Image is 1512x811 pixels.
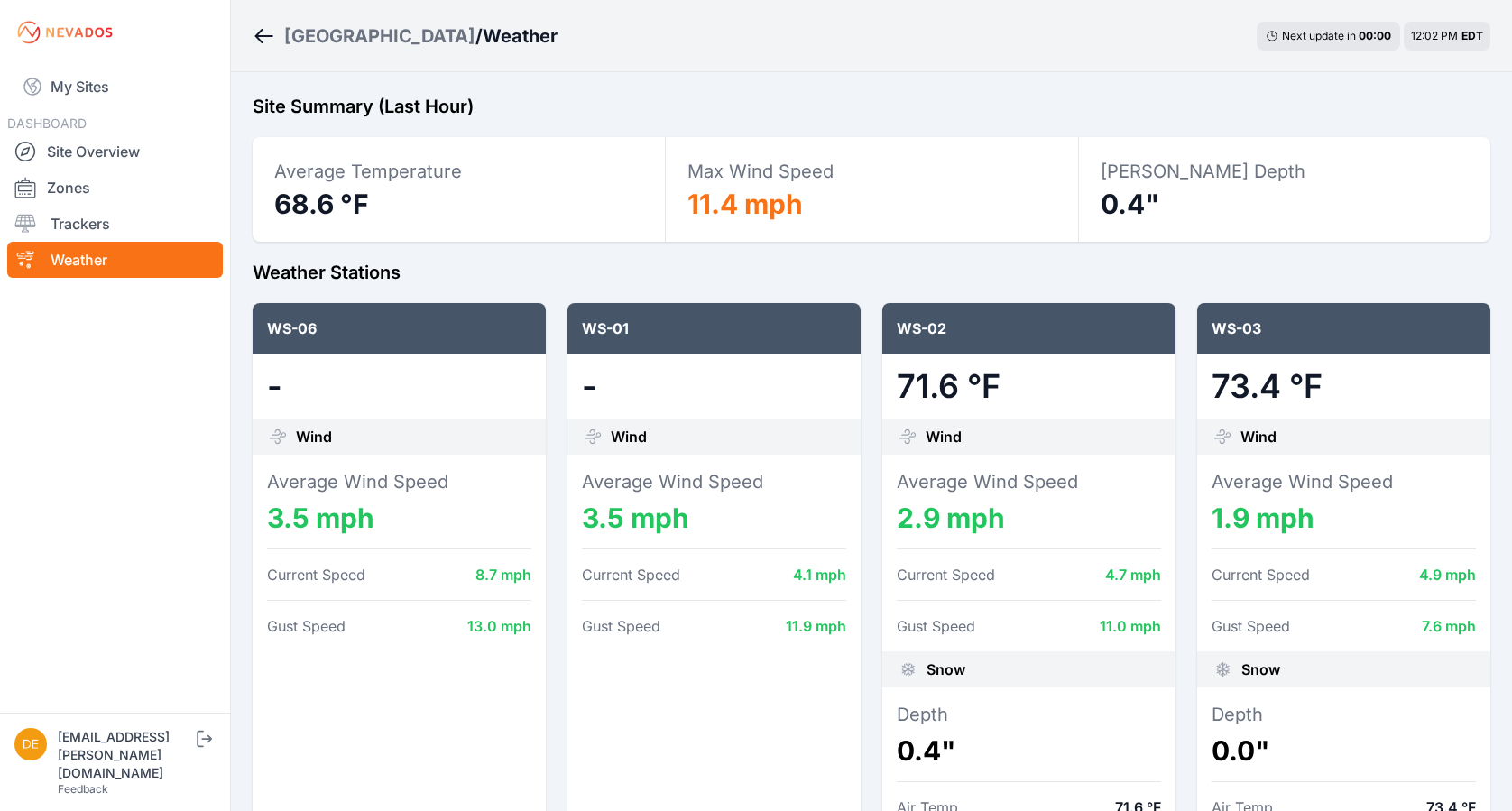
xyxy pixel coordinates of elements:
dd: - [582,368,846,404]
span: Max Wind Speed [687,161,834,182]
dt: Gust Speed [267,615,346,637]
img: Nevados [14,18,115,47]
h2: Weather Stations [253,260,1490,285]
span: 11.4 mph [687,188,803,220]
span: Wind [611,426,647,447]
span: Wind [926,426,962,447]
div: 00 : 00 [1359,29,1391,43]
a: Feedback [58,782,108,796]
dt: Gust Speed [1212,615,1290,637]
dd: 8.7 mph [475,564,531,585]
a: Trackers [7,206,223,242]
dd: 2.9 mph [897,502,1161,534]
a: My Sites [7,65,223,108]
nav: Breadcrumb [253,13,558,60]
h3: Weather [483,23,558,49]
span: Wind [1240,426,1277,447]
span: [PERSON_NAME] Depth [1101,161,1305,182]
dt: Average Wind Speed [267,469,531,494]
dd: - [267,368,531,404]
dd: 11.9 mph [786,615,846,637]
dd: 11.0 mph [1100,615,1161,637]
div: WS-06 [253,303,546,354]
dd: 0.4" [897,734,1161,767]
dd: 4.7 mph [1105,564,1161,585]
a: Weather [7,242,223,278]
div: WS-03 [1197,303,1490,354]
span: / [475,23,483,49]
dt: Average Wind Speed [1212,469,1476,494]
dt: Current Speed [1212,564,1310,585]
dt: Average Wind Speed [582,469,846,494]
dd: 71.6 °F [897,368,1161,404]
dd: 4.1 mph [793,564,846,585]
span: 0.4" [1101,188,1160,220]
dd: 73.4 °F [1212,368,1476,404]
h2: Site Summary (Last Hour) [253,94,1490,119]
div: WS-01 [567,303,861,354]
span: Average Temperature [274,161,462,182]
dt: Current Speed [582,564,680,585]
div: [EMAIL_ADDRESS][PERSON_NAME][DOMAIN_NAME] [58,728,193,782]
dt: Average Wind Speed [897,469,1161,494]
dt: Current Speed [897,564,995,585]
span: Next update in [1282,29,1356,42]
dd: 13.0 mph [467,615,531,637]
span: 12:02 PM [1411,29,1458,42]
dd: 0.0" [1212,734,1476,767]
dt: Gust Speed [897,615,975,637]
dt: Depth [1212,702,1476,727]
dd: 7.6 mph [1422,615,1476,637]
dd: 1.9 mph [1212,502,1476,534]
span: EDT [1461,29,1483,42]
dt: Depth [897,702,1161,727]
span: 68.6 °F [274,188,369,220]
a: Site Overview [7,134,223,170]
dt: Gust Speed [582,615,660,637]
dd: 3.5 mph [582,502,846,534]
dd: 3.5 mph [267,502,531,534]
span: Snow [1241,659,1280,680]
div: WS-02 [882,303,1175,354]
dd: 4.9 mph [1419,564,1476,585]
span: Snow [927,659,965,680]
a: Zones [7,170,223,206]
span: Wind [296,426,332,447]
dt: Current Speed [267,564,365,585]
img: devin.martin@nevados.solar [14,728,47,760]
a: [GEOGRAPHIC_DATA] [284,23,475,49]
span: DASHBOARD [7,115,87,131]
